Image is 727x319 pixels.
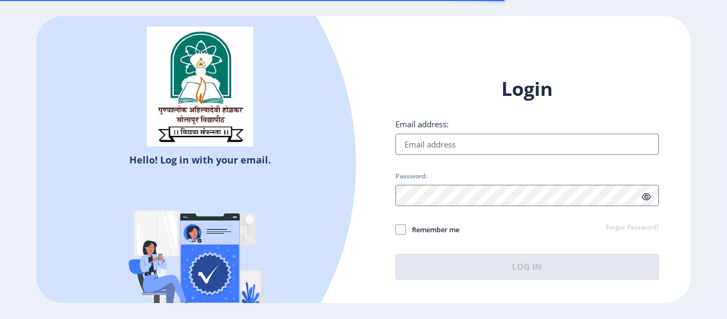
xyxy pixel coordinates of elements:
[395,134,659,155] input: Email address
[147,27,253,147] img: sulogo.png
[395,76,659,102] h1: Login
[395,254,659,280] button: Log In
[395,172,427,181] label: Password:
[395,119,449,129] label: Email address:
[406,223,459,236] span: Remember me
[606,223,659,233] a: Forgot Password?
